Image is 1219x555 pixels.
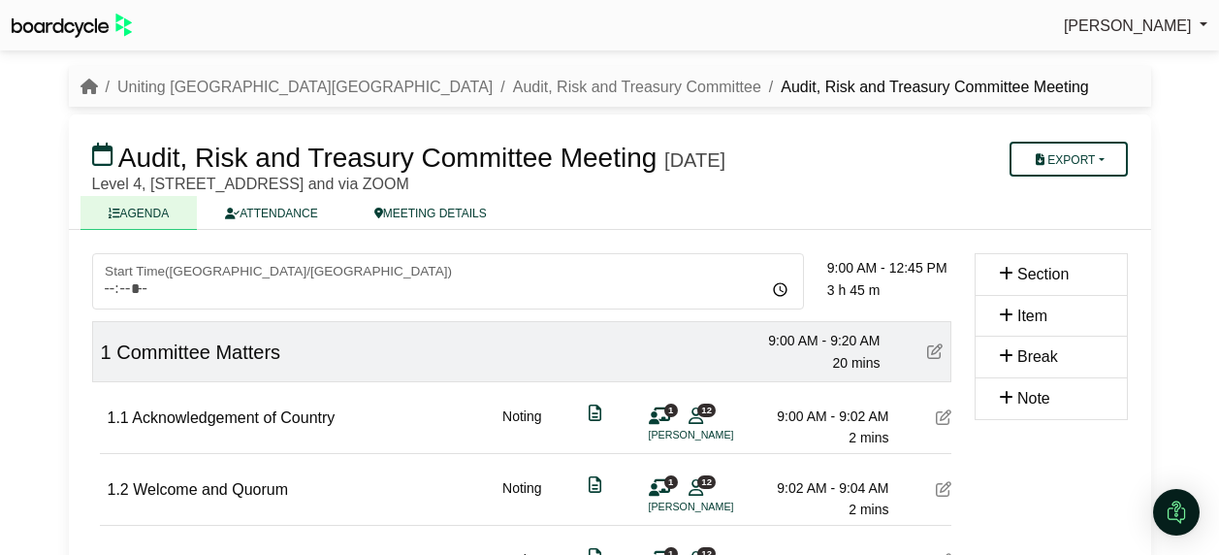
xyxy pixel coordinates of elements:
span: 12 [697,475,716,488]
span: Committee Matters [116,342,280,363]
span: 1 [664,404,678,416]
div: 9:00 AM - 12:45 PM [827,257,963,278]
span: Acknowledgement of Country [132,409,335,426]
span: 12 [697,404,716,416]
a: ATTENDANCE [197,196,345,230]
span: Section [1017,266,1069,282]
span: Level 4, [STREET_ADDRESS] and via ZOOM [92,176,409,192]
img: BoardcycleBlackGreen-aaafeed430059cb809a45853b8cf6d952af9d84e6e89e1f1685b34bfd5cb7d64.svg [12,14,132,38]
span: 1 [664,475,678,488]
div: 9:02 AM - 9:04 AM [754,477,889,499]
a: Uniting [GEOGRAPHIC_DATA][GEOGRAPHIC_DATA] [117,79,493,95]
span: Welcome and Quorum [133,481,288,498]
div: Noting [502,477,541,521]
span: 1.2 [108,481,129,498]
span: [PERSON_NAME] [1064,17,1192,34]
span: 2 mins [849,430,888,445]
div: Noting [502,406,541,449]
a: AGENDA [80,196,198,230]
li: Audit, Risk and Treasury Committee Meeting [761,75,1089,100]
span: 3 h 45 m [827,282,880,298]
div: 9:00 AM - 9:20 AM [745,330,881,351]
li: [PERSON_NAME] [649,499,794,515]
div: 9:00 AM - 9:02 AM [754,406,889,427]
nav: breadcrumb [80,75,1089,100]
a: MEETING DETAILS [346,196,515,230]
span: Audit, Risk and Treasury Committee Meeting [118,143,658,173]
span: 1 [101,342,112,363]
span: Note [1017,390,1050,407]
span: Break [1017,348,1058,365]
div: [DATE] [664,148,725,172]
div: Open Intercom Messenger [1153,489,1200,536]
span: 2 mins [849,502,888,517]
button: Export [1010,142,1127,177]
a: Audit, Risk and Treasury Committee [513,79,761,95]
span: 1.1 [108,409,129,426]
span: 20 mins [832,355,880,371]
li: [PERSON_NAME] [649,427,794,443]
span: Item [1017,308,1047,324]
a: [PERSON_NAME] [1064,14,1207,39]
